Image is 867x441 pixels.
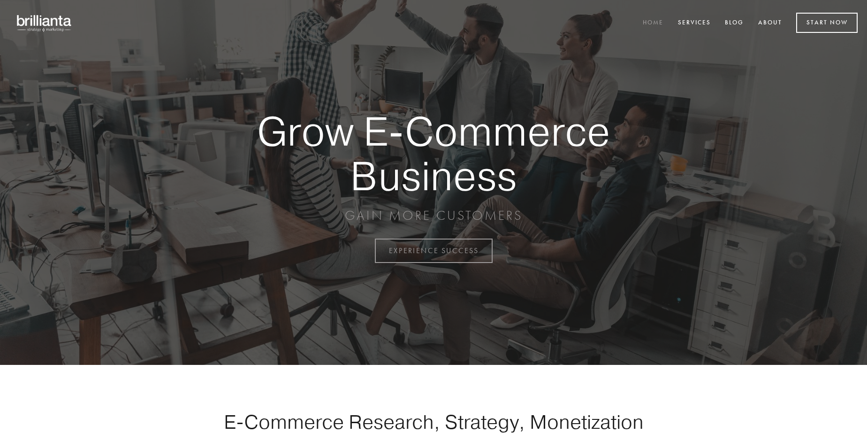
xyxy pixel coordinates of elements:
p: GAIN MORE CUSTOMERS [224,207,643,224]
img: brillianta - research, strategy, marketing [9,9,80,37]
h1: E-Commerce Research, Strategy, Monetization [194,410,673,433]
a: Start Now [796,13,858,33]
a: EXPERIENCE SUCCESS [375,239,493,263]
a: Home [637,15,669,31]
a: Services [672,15,717,31]
a: About [752,15,788,31]
a: Blog [719,15,750,31]
strong: Grow E-Commerce Business [224,109,643,198]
